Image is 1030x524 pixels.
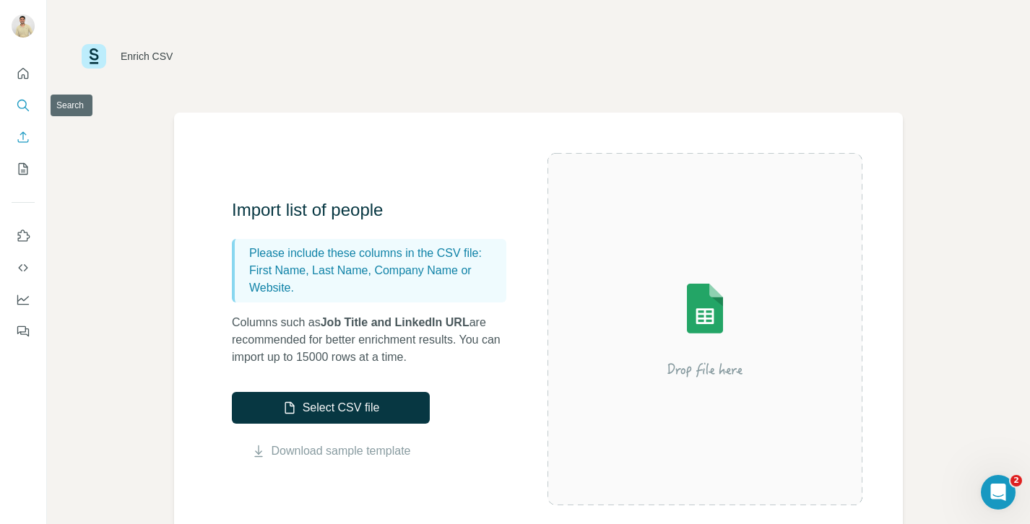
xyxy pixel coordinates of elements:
button: Dashboard [12,287,35,313]
button: Quick start [12,61,35,87]
p: First Name, Last Name, Company Name or Website. [249,262,501,297]
p: Please include these columns in the CSV file: [249,245,501,262]
button: Download sample template [232,442,430,460]
button: My lists [12,156,35,182]
img: Surfe Logo [82,44,106,69]
h3: Import list of people [232,198,521,222]
img: Surfe Illustration - Drop file here or select below [575,243,835,416]
a: Download sample template [272,442,411,460]
button: Search [12,92,35,118]
iframe: Intercom live chat [981,475,1016,510]
button: Feedback [12,318,35,344]
button: Select CSV file [232,392,430,424]
button: Use Surfe API [12,255,35,281]
span: 2 [1010,475,1022,486]
button: Use Surfe on LinkedIn [12,223,35,249]
button: Enrich CSV [12,124,35,150]
img: Avatar [12,14,35,38]
p: Columns such as are recommended for better enrichment results. You can import up to 15000 rows at... [232,314,521,366]
span: Job Title and LinkedIn URL [321,316,469,328]
div: Enrich CSV [121,49,173,64]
